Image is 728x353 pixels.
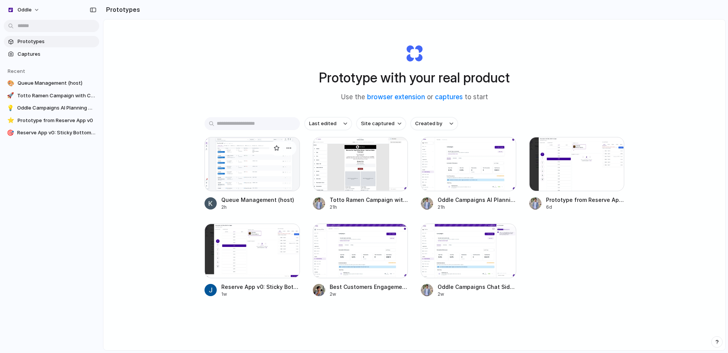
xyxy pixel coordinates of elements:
a: Captures [4,48,99,60]
span: Totto Ramen Campaign with Collapsible AI Chat [330,196,408,204]
span: Prototype from Reserve App v0 [18,117,96,124]
a: captures [435,93,463,101]
span: Captures [18,50,96,58]
span: Oddle Campaigns AI Planning Modal [17,104,96,112]
a: Oddle Campaigns AI Planning ModalOddle Campaigns AI Planning Modal21h [421,137,516,211]
span: Prototypes [18,38,96,45]
h2: Prototypes [103,5,140,14]
button: Site captured [356,117,406,130]
div: 2w [438,291,516,298]
span: Totto Ramen Campaign with Collapsible AI Chat [17,92,96,100]
h1: Prototype with your real product [319,68,510,88]
a: Reserve App v0: Sticky Bottom NavigationReserve App v0: Sticky Bottom Navigation1w [205,224,300,297]
span: Oddle Campaigns AI Planning Modal [438,196,516,204]
a: Best Customers Engagement ComponentBest Customers Engagement Component2w [313,224,408,297]
a: Prototype from Reserve App v0Prototype from Reserve App v06d [529,137,625,211]
div: 🎯 [7,129,14,137]
span: Queue Management (host) [18,79,96,87]
div: 2h [221,204,300,211]
div: 💡 [7,104,14,112]
span: Oddle Campaigns Chat Sidebar [438,283,516,291]
a: Oddle Campaigns Chat SidebarOddle Campaigns Chat Sidebar2w [421,224,516,297]
span: Created by [415,120,442,127]
a: browser extension [367,93,425,101]
a: Queue Management (host)Queue Management (host)2h [205,137,300,211]
a: ⭐Prototype from Reserve App v0 [4,115,99,126]
span: Use the or to start [341,92,488,102]
a: Totto Ramen Campaign with Collapsible AI ChatTotto Ramen Campaign with Collapsible AI Chat21h [313,137,408,211]
span: Prototype from Reserve App v0 [546,196,625,204]
a: Prototypes [4,36,99,47]
span: Recent [8,68,25,74]
div: 6d [546,204,625,211]
span: Oddle [18,6,32,14]
div: 🚀 [7,92,14,100]
a: 💡Oddle Campaigns AI Planning Modal [4,102,99,114]
span: Reserve App v0: Sticky Bottom Navigation [17,129,96,137]
a: 🎨Queue Management (host) [4,77,99,89]
button: Oddle [4,4,43,16]
span: Last edited [309,120,337,127]
span: Best Customers Engagement Component [330,283,408,291]
button: Created by [411,117,458,130]
div: 21h [438,204,516,211]
a: 🎯Reserve App v0: Sticky Bottom Navigation [4,127,99,139]
span: Queue Management (host) [221,196,300,204]
div: 2w [330,291,408,298]
span: Reserve App v0: Sticky Bottom Navigation [221,283,300,291]
a: 🚀Totto Ramen Campaign with Collapsible AI Chat [4,90,99,102]
div: 1w [221,291,300,298]
div: ⭐ [7,117,14,124]
button: Last edited [304,117,352,130]
div: 🎨 [7,79,14,87]
span: Site captured [361,120,395,127]
div: 21h [330,204,408,211]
